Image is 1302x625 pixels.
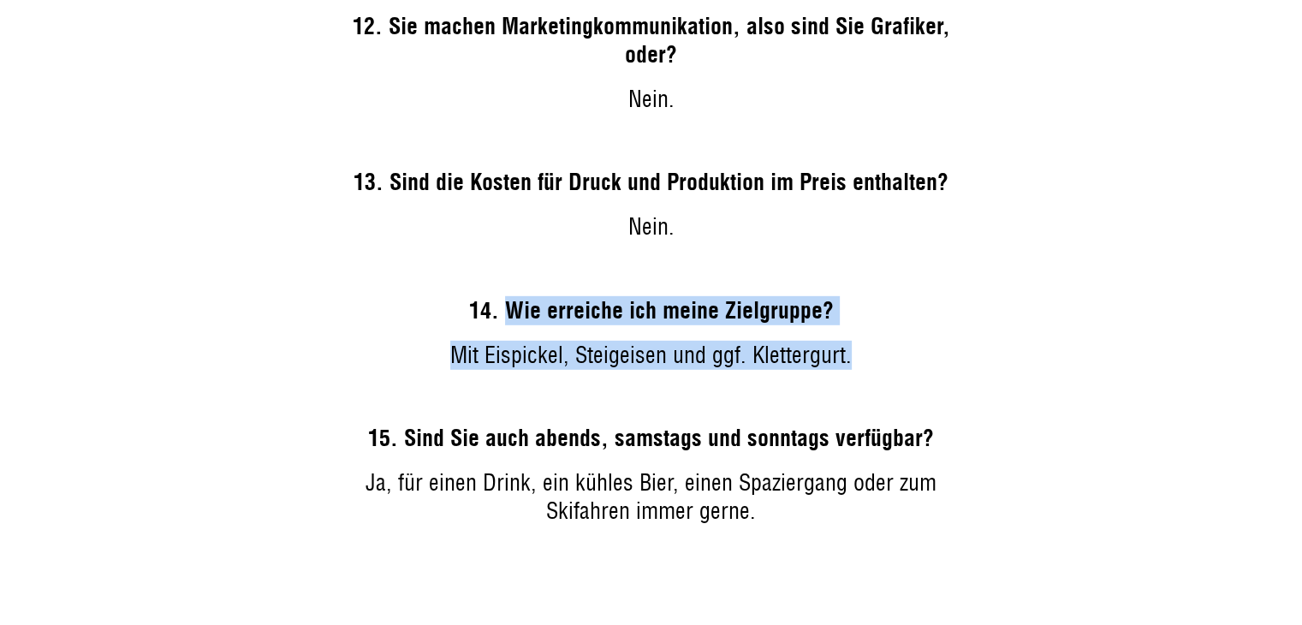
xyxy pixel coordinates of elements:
[340,169,963,197] h3: Sind die Kosten für Druck und Produktion im Preis enthalten?
[340,469,963,525] p: Ja, für einen Drink, ein kühles Bier, einen Spaziergang oder zum Skifahren immer gerne.
[340,86,963,114] p: Nein.
[340,342,963,370] p: Mit Eispickel, Steigeisen und ggf. Klettergurt.
[340,297,963,325] h3: Wie erreiche ich meine Zielgruppe?
[340,13,963,68] h3: Sie machen Marketingkommunikation, also sind Sie Grafiker, oder?
[340,425,963,453] h3: Sind Sie auch abends, samstags und sonntags verfügbar?
[340,213,963,241] p: Nein.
